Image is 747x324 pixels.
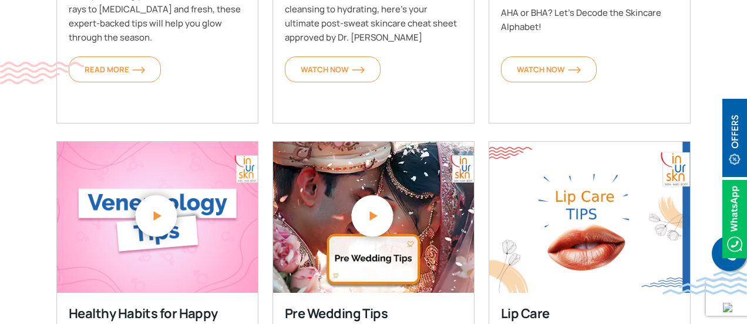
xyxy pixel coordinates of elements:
a: Read Moreorange-arrow [69,56,161,82]
img: offerBt [722,99,747,177]
a: Watch Noworange-arrow [285,56,381,82]
div: Lip Care [501,305,677,322]
span: Watch Now [301,64,365,75]
img: orange-arrow [132,66,145,74]
span: Read More [85,64,145,75]
img: up-blue-arrow.svg [723,303,732,312]
img: bluewave [662,271,747,295]
img: Lip Care [489,142,691,293]
img: orange-arrow [352,66,365,74]
div: Pre Wedding Tips [285,305,461,322]
a: Whatsappicon [722,211,747,224]
span: Watch Now [517,64,581,75]
a: Watch Noworange-arrow [501,56,597,82]
img: Healthy Habits for Happy Relationship [56,142,258,293]
div: AHA or BHA? Let’s Decode the Skincare Alphabet! [501,6,678,34]
img: orange-arrow [568,66,581,74]
img: Pre Wedding Tips [272,142,475,293]
img: Whatsappicon [722,180,747,258]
